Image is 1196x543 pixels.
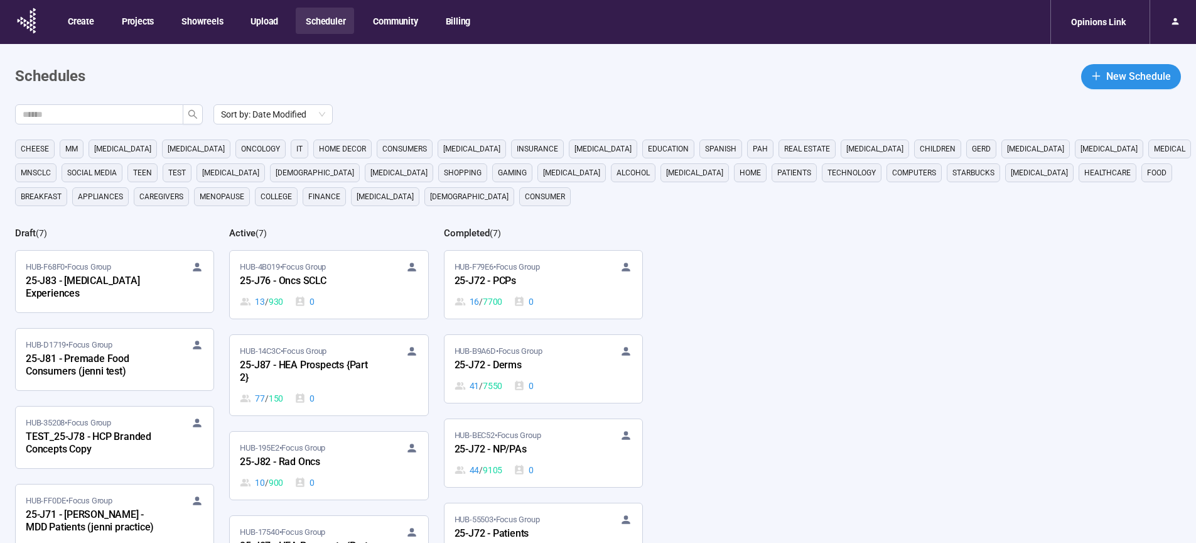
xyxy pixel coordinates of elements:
[256,228,267,238] span: ( 7 )
[784,143,830,155] span: real estate
[443,143,500,155] span: [MEDICAL_DATA]
[36,228,47,238] span: ( 7 )
[230,335,428,415] a: HUB-14C3C•Focus Group25-J87 - HEA Prospects {Part 2}77 / 1500
[168,167,186,179] span: Test
[15,65,85,89] h1: Schedules
[455,261,540,273] span: HUB-F79E6 • Focus Group
[455,345,542,358] span: HUB-B9A6D • Focus Group
[26,495,112,507] span: HUB-FF0DE • Focus Group
[265,295,269,309] span: /
[952,167,994,179] span: starbucks
[490,228,501,238] span: ( 7 )
[1064,10,1133,34] div: Opinions Link
[240,8,287,34] button: Upload
[444,228,490,239] h2: Completed
[240,358,378,387] div: 25-J87 - HEA Prospects {Part 2}
[455,513,540,526] span: HUB-55503 • Focus Group
[617,167,650,179] span: alcohol
[308,190,340,203] span: finance
[514,295,534,309] div: 0
[479,463,483,477] span: /
[444,167,482,179] span: shopping
[296,8,354,34] button: Scheduler
[483,295,502,309] span: 7700
[1011,167,1068,179] span: [MEDICAL_DATA]
[21,143,49,155] span: cheese
[294,476,315,490] div: 0
[240,392,283,405] div: 77
[846,143,903,155] span: [MEDICAL_DATA]
[1081,64,1181,89] button: plusNew Schedule
[133,167,152,179] span: Teen
[26,417,111,429] span: HUB-35208 • Focus Group
[183,104,203,124] button: search
[294,295,315,309] div: 0
[240,295,283,309] div: 13
[514,379,534,393] div: 0
[261,190,292,203] span: college
[202,167,259,179] span: [MEDICAL_DATA]
[319,143,366,155] span: home decor
[525,190,565,203] span: consumer
[455,526,593,542] div: 25-J72 - Patients
[188,109,198,119] span: search
[26,351,164,380] div: 25-J81 - Premade Food Consumers (jenni test)
[26,429,164,458] div: TEST_25-J78 - HCP Branded Concepts Copy
[171,8,232,34] button: Showreels
[455,295,503,309] div: 16
[240,273,378,290] div: 25-J76 - Oncs SCLC
[920,143,956,155] span: children
[648,143,689,155] span: education
[498,167,527,179] span: gaming
[753,143,768,155] span: PAH
[370,167,428,179] span: [MEDICAL_DATA]
[294,392,315,405] div: 0
[240,261,326,273] span: HUB-4B019 • Focus Group
[705,143,736,155] span: Spanish
[972,143,991,155] span: GERD
[1007,143,1064,155] span: [MEDICAL_DATA]
[168,143,225,155] span: [MEDICAL_DATA]
[483,379,502,393] span: 7550
[892,167,936,179] span: computers
[269,295,283,309] span: 930
[514,463,534,477] div: 0
[240,345,326,358] span: HUB-14C3C • Focus Group
[1106,69,1171,84] span: New Schedule
[479,379,483,393] span: /
[269,392,283,405] span: 150
[436,8,480,34] button: Billing
[740,167,761,179] span: home
[26,507,164,536] div: 25-J71 - [PERSON_NAME] - MDD Patients (jenni practice)
[455,429,541,442] span: HUB-BEC52 • Focus Group
[517,143,558,155] span: Insurance
[363,8,426,34] button: Community
[479,295,483,309] span: /
[455,379,503,393] div: 41
[241,143,280,155] span: oncology
[1080,143,1138,155] span: [MEDICAL_DATA]
[26,339,112,351] span: HUB-D1719 • Focus Group
[200,190,244,203] span: menopause
[230,432,428,500] a: HUB-195E2•Focus Group25-J82 - Rad Oncs10 / 9000
[240,442,325,454] span: HUB-195E2 • Focus Group
[265,476,269,490] span: /
[265,392,269,405] span: /
[777,167,811,179] span: Patients
[296,143,303,155] span: it
[444,251,642,319] a: HUB-F79E6•Focus Group25-J72 - PCPs16 / 77000
[455,463,503,477] div: 44
[1147,167,1166,179] span: Food
[15,228,36,239] h2: Draft
[444,419,642,487] a: HUB-BEC52•Focus Group25-J72 - NP/PAs44 / 91050
[229,228,256,239] h2: Active
[221,105,325,124] span: Sort by: Date Modified
[455,442,593,458] div: 25-J72 - NP/PAs
[455,273,593,290] div: 25-J72 - PCPs
[666,167,723,179] span: [MEDICAL_DATA]
[16,407,213,468] a: HUB-35208•Focus GroupTEST_25-J78 - HCP Branded Concepts Copy
[455,358,593,374] div: 25-J72 - Derms
[240,476,283,490] div: 10
[21,190,62,203] span: breakfast
[65,143,78,155] span: MM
